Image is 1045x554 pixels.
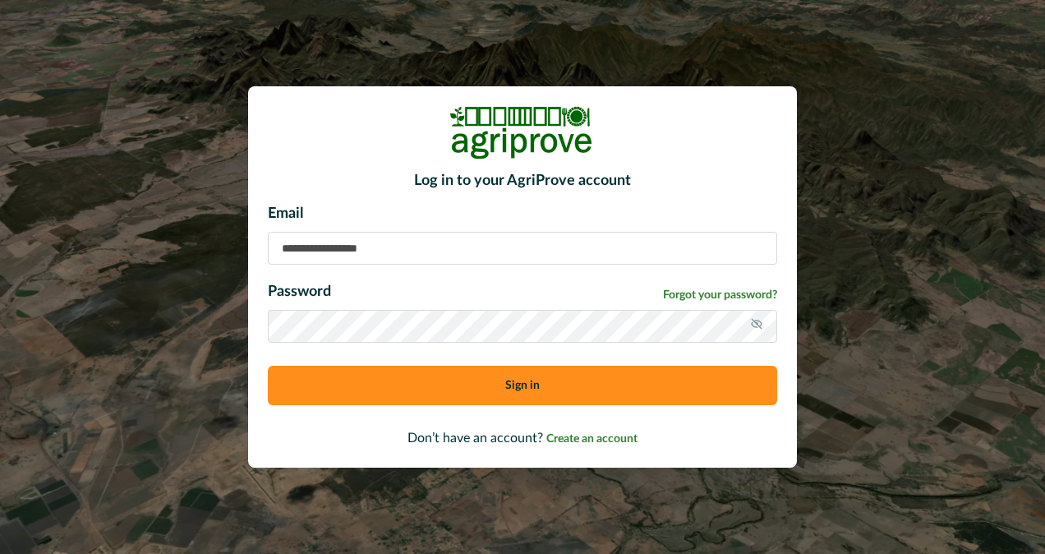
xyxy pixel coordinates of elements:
a: Forgot your password? [663,287,777,304]
span: Create an account [546,433,638,445]
img: Logo Image [449,106,596,159]
p: Email [268,203,777,225]
p: Password [268,281,331,303]
a: Create an account [546,432,638,445]
button: Sign in [268,366,777,405]
p: Don’t have an account? [268,428,777,448]
h2: Log in to your AgriProve account [268,173,777,191]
